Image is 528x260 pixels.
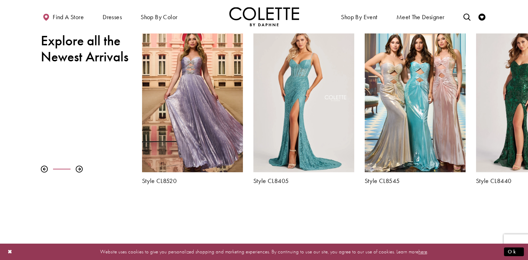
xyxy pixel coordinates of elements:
a: Visit Colette by Daphne Style No. CL8520 Page [142,26,243,172]
span: Shop By Event [339,7,379,26]
a: Visit Home Page [229,7,299,26]
a: Style CL8520 [142,178,243,185]
a: Check Wishlist [477,7,487,26]
a: Find a store [41,7,85,26]
a: Visit Colette by Daphne Style No. CL8405 Page [253,26,354,172]
span: Shop by color [139,7,179,26]
a: Meet the designer [395,7,446,26]
a: here [418,248,427,255]
a: Toggle search [461,7,472,26]
h2: Explore all the Newest Arrivals [41,33,132,65]
span: Meet the designer [396,14,445,21]
span: Dresses [103,14,122,21]
span: Dresses [101,7,124,26]
span: Shop By Event [341,14,377,21]
a: Visit Colette by Daphne Style No. CL8545 Page [365,26,466,172]
img: Colette by Daphne [229,7,299,26]
a: Style CL8545 [365,178,466,185]
span: Shop by color [141,14,177,21]
a: Style CL8405 [253,178,354,185]
p: Website uses cookies to give you personalized shopping and marketing experiences. By continuing t... [50,247,478,257]
button: Submit Dialog [504,247,524,256]
div: Colette by Daphne Style No. CL8520 [137,21,248,190]
button: Close Dialog [4,246,16,258]
span: Find a store [53,14,84,21]
div: Colette by Daphne Style No. CL8545 [359,21,471,190]
div: Colette by Daphne Style No. CL8405 [248,21,359,190]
